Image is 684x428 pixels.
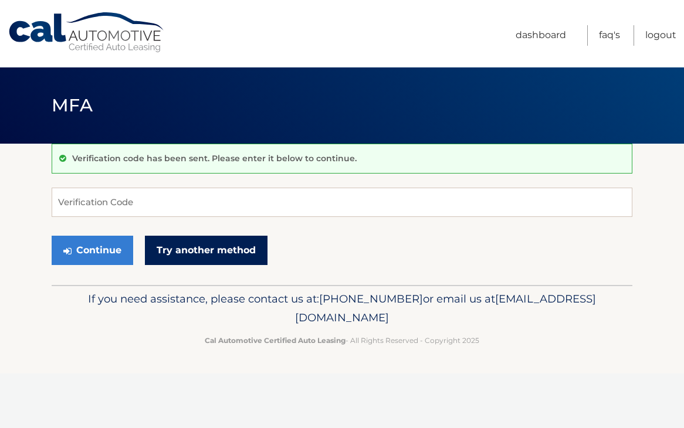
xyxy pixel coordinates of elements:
p: If you need assistance, please contact us at: or email us at [59,290,625,327]
a: Cal Automotive [8,12,166,53]
span: [PHONE_NUMBER] [319,292,423,305]
p: Verification code has been sent. Please enter it below to continue. [72,153,357,164]
strong: Cal Automotive Certified Auto Leasing [205,336,346,345]
a: Dashboard [516,25,566,46]
span: MFA [52,94,93,116]
p: - All Rights Reserved - Copyright 2025 [59,334,625,347]
a: Try another method [145,236,267,265]
button: Continue [52,236,133,265]
a: FAQ's [599,25,620,46]
a: Logout [645,25,676,46]
span: [EMAIL_ADDRESS][DOMAIN_NAME] [295,292,596,324]
input: Verification Code [52,188,632,217]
